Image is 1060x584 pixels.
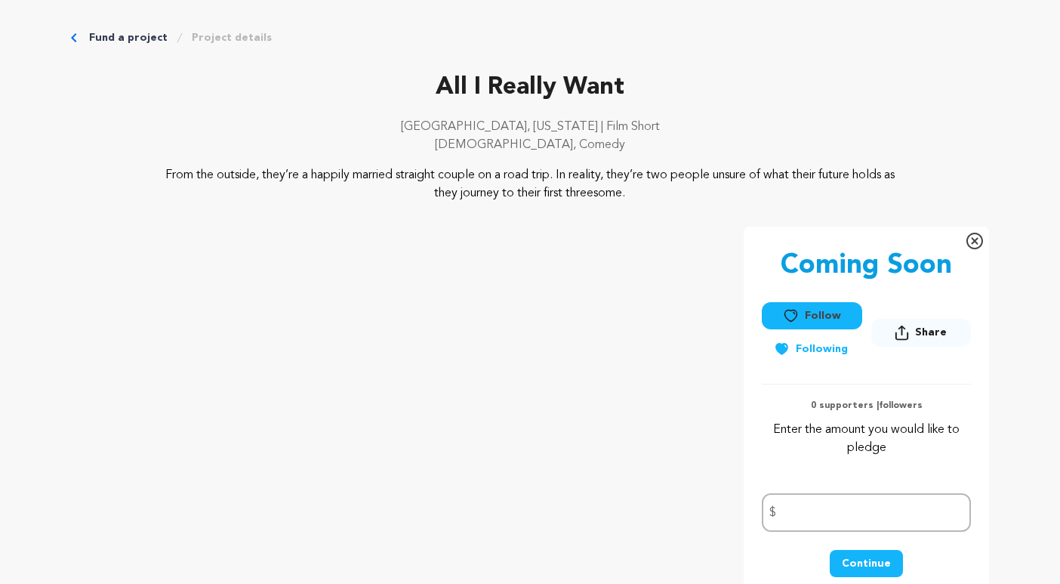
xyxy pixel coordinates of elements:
button: Share [871,319,971,347]
a: Fund a project [89,30,168,45]
span: $ [769,504,776,522]
button: Continue [830,550,903,577]
div: Breadcrumb [71,30,989,45]
p: 0 supporters | followers [762,400,971,412]
p: Coming Soon [781,251,952,281]
a: Project details [192,30,272,45]
p: All I Really Want [71,70,989,106]
span: Share [915,325,947,340]
button: Following [762,335,860,363]
p: From the outside, they’re a happily married straight couple on a road trip. In reality, they’re t... [163,166,898,202]
span: Share [871,319,971,353]
p: Enter the amount you would like to pledge [762,421,971,457]
button: Follow [762,302,861,329]
p: [DEMOGRAPHIC_DATA], Comedy [71,136,989,154]
p: [GEOGRAPHIC_DATA], [US_STATE] | Film Short [71,118,989,136]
